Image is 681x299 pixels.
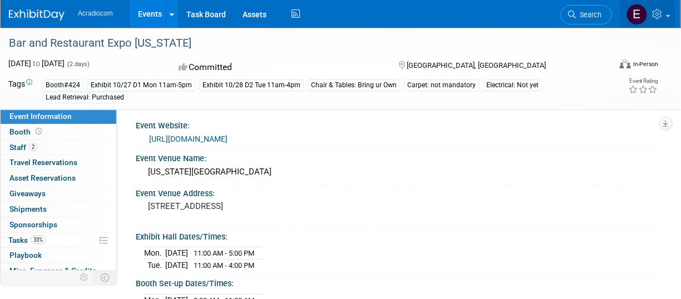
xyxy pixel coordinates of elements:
[564,58,659,74] div: Event Format
[136,117,659,131] div: Event Website:
[144,247,165,260] td: Mon.
[194,261,254,270] span: 11:00 AM - 4:00 PM
[94,270,117,285] td: Toggle Event Tabs
[31,59,42,68] span: to
[1,263,116,278] a: Misc. Expenses & Credits
[5,33,603,53] div: Bar and Restaurant Expo [US_STATE]
[8,78,32,103] td: Tags
[149,134,228,143] a: [URL][DOMAIN_NAME]
[1,202,116,217] a: Shipments
[9,220,57,229] span: Sponsorships
[165,247,188,260] td: [DATE]
[9,173,76,182] span: Asset Reservations
[75,270,94,285] td: Personalize Event Tab Strip
[29,143,37,151] span: 2
[561,5,612,24] a: Search
[9,158,77,167] span: Travel Reservations
[633,60,659,68] div: In-Person
[1,217,116,232] a: Sponsorships
[136,185,659,199] div: Event Venue Address:
[144,163,650,181] div: [US_STATE][GEOGRAPHIC_DATA]
[1,124,116,139] a: Booth
[576,11,601,19] span: Search
[308,79,400,91] div: Chair & Tables: Bring ur Own
[33,127,44,136] span: Booth not reserved yet
[9,112,72,121] span: Event Information
[9,189,46,198] span: Giveaways
[199,79,304,91] div: Exhibit 10/28 D2 Tue 11am-4pm
[8,59,65,68] span: [DATE] [DATE]
[9,266,96,275] span: Misc. Expenses & Credits
[407,61,546,69] span: [GEOGRAPHIC_DATA], [GEOGRAPHIC_DATA]
[42,92,127,103] div: Lead Retrieval: Purchased
[66,61,90,68] span: (2 days)
[144,259,165,271] td: Tue.
[136,275,659,289] div: Booth Set-up Dates/Times:
[194,249,254,257] span: 11:00 AM - 5:00 PM
[1,233,116,248] a: Tasks33%
[78,9,113,17] span: Acradiocom
[136,150,659,164] div: Event Venue Name:
[9,9,65,21] img: ExhibitDay
[42,79,83,91] div: Booth#424
[620,59,631,68] img: Format-Inperson.png
[1,140,116,155] a: Staff2
[1,186,116,201] a: Giveaways
[1,248,116,263] a: Playbook
[1,155,116,170] a: Travel Reservations
[628,78,658,84] div: Event Rating
[136,228,659,242] div: Exhibit Hall Dates/Times:
[9,127,44,136] span: Booth
[404,79,479,91] div: Carpet: not mandatory
[1,109,116,124] a: Event Information
[148,201,342,211] pre: [STREET_ADDRESS]
[9,205,47,213] span: Shipments
[483,79,542,91] div: Electrical: Not yet
[31,236,46,244] span: 33%
[626,4,648,25] img: Edwin Ospina
[87,79,195,91] div: Exhibit 10/27 D1 Mon 11am-5pm
[9,143,37,152] span: Staff
[1,171,116,186] a: Asset Reservations
[165,259,188,271] td: [DATE]
[175,58,381,77] div: Committed
[8,236,46,245] span: Tasks
[9,251,42,260] span: Playbook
